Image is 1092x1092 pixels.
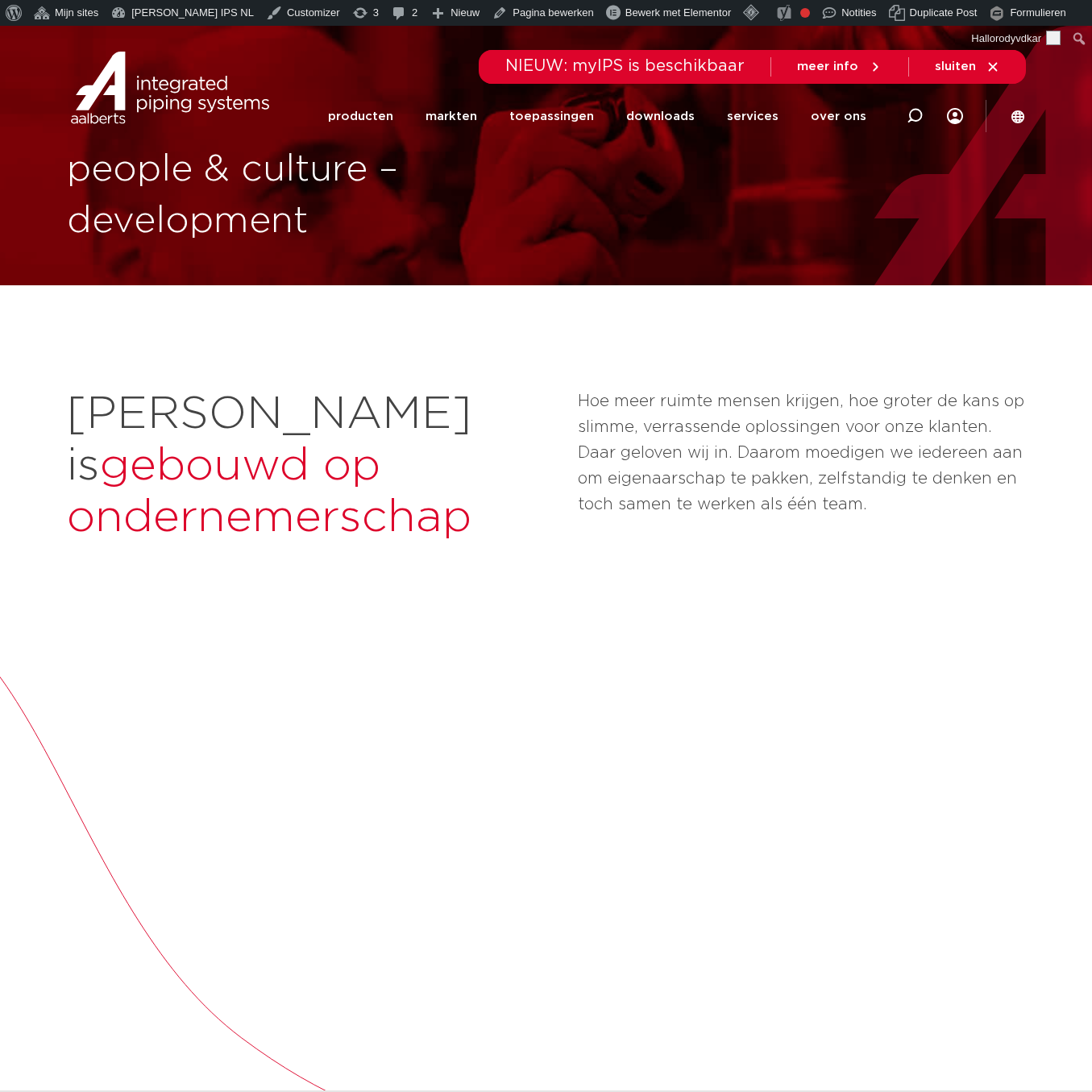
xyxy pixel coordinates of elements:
a: markten [426,85,477,147]
h2: [PERSON_NAME] is [67,388,562,543]
a: Hallo [965,26,1067,52]
a: over ons [811,85,866,147]
span: sluiten [935,60,976,73]
p: Hoe meer ruimte mensen krijgen, hoe groter de kans op slimme, verrassende oplossingen voor onze k... [578,388,1026,517]
nav: Menu [328,85,866,147]
a: sluiten [935,60,1000,74]
nav: Menu [947,83,963,149]
span: NIEUW: myIPS is beschikbaar [505,58,745,74]
a: toepassingen [509,85,594,147]
a: services [727,85,779,147]
div: Focus keyphrase niet ingevuld [800,8,810,18]
a: downloads [626,85,695,147]
span: rodyvdkar [995,32,1041,44]
span: gebouwd op ondernemerschap [67,443,471,540]
span: meer info [797,60,858,73]
a: meer info [797,60,882,74]
h1: people & culture – development [67,144,538,247]
a: producten [328,85,393,147]
span: Bewerk met Elementor [625,6,732,19]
